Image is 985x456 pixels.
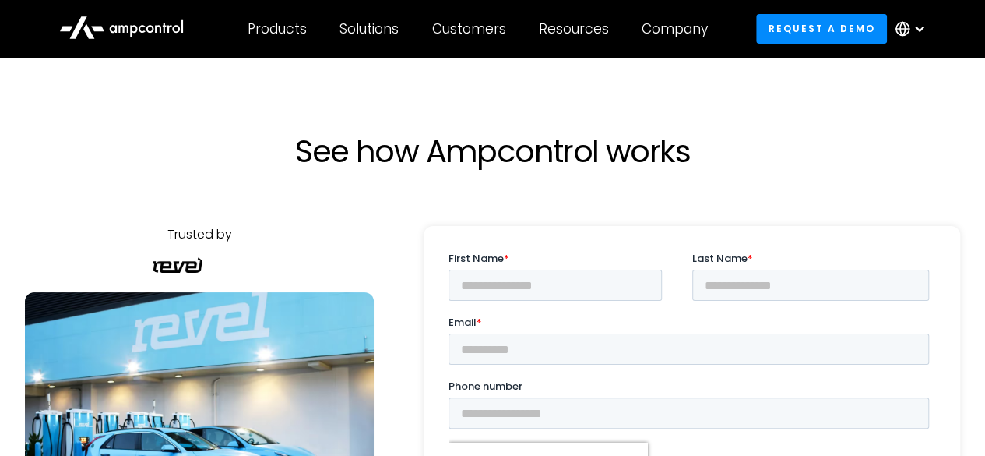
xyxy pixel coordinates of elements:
[756,14,887,43] a: Request a demo
[248,20,307,37] div: Products
[432,20,506,37] div: Customers
[642,20,708,37] div: Company
[539,20,609,37] div: Resources
[339,20,399,37] div: Solutions
[150,133,835,170] h1: See how Ampcontrol works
